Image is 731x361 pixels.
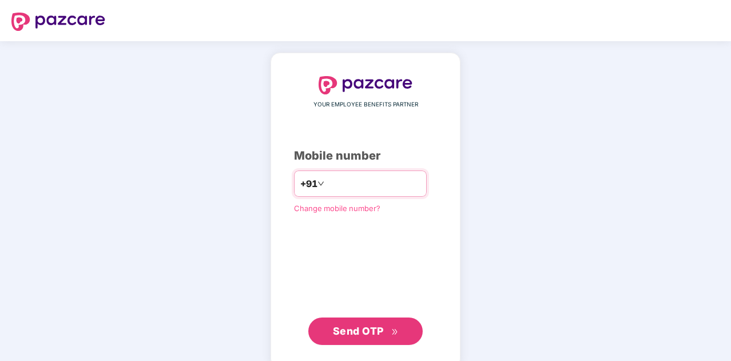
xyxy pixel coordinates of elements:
[391,328,399,336] span: double-right
[313,100,418,109] span: YOUR EMPLOYEE BENEFITS PARTNER
[317,180,324,187] span: down
[294,147,437,165] div: Mobile number
[294,204,380,213] a: Change mobile number?
[333,325,384,337] span: Send OTP
[11,13,105,31] img: logo
[300,177,317,191] span: +91
[319,76,412,94] img: logo
[308,318,423,345] button: Send OTPdouble-right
